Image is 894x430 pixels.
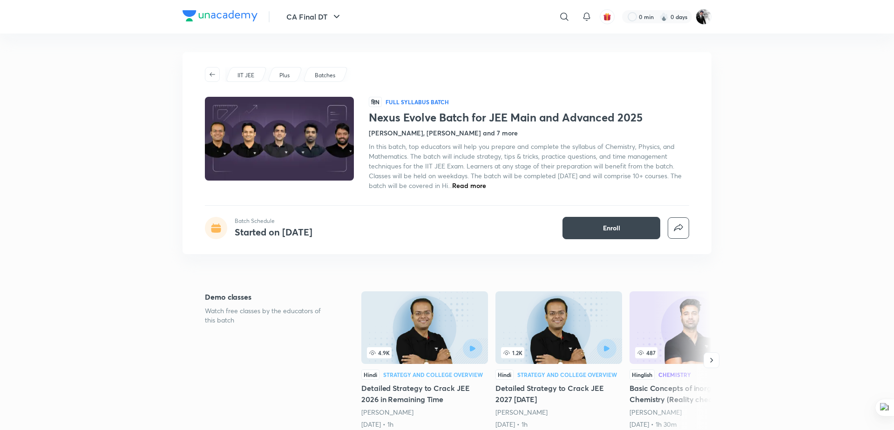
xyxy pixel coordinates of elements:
div: Hindi [361,370,379,380]
h5: Detailed Strategy to Crack JEE 2027 [DATE] [495,383,622,405]
a: Plus [278,71,291,80]
img: Nagesh M [696,9,711,25]
a: 4.9KHindiStrategy and College OverviewDetailed Strategy to Crack JEE 2026 in Remaining Time[PERSO... [361,291,488,429]
div: 12th Jun • 1h [361,420,488,429]
a: [PERSON_NAME] [361,408,413,417]
h5: Basic Concepts of inorganic Chemistry (Reality check) [630,383,756,405]
div: 9th Jun • 1h 30m [630,420,756,429]
img: avatar [603,13,611,21]
button: CA Final DT [281,7,348,26]
span: हिN [369,97,382,107]
h5: Demo classes [205,291,332,302]
div: Mohit Saarim Ryan [630,408,756,417]
div: Vineet Loomba [495,408,622,417]
img: streak [659,12,669,21]
span: 1.2K [501,347,524,358]
span: Read more [452,181,486,190]
a: Detailed Strategy to Crack JEE 2027 in 2 years [495,291,622,429]
p: Plus [279,71,290,80]
img: Company Logo [183,10,257,21]
h4: [PERSON_NAME], [PERSON_NAME] and 7 more [369,128,518,138]
p: Batches [315,71,335,80]
div: Strategy and College Overview [383,372,483,377]
button: Enroll [562,217,660,239]
img: Thumbnail [203,96,355,181]
h4: Started on [DATE] [235,226,312,238]
a: IIT JEE [236,71,256,80]
p: IIT JEE [237,71,254,80]
div: Hindi [495,370,514,380]
a: [PERSON_NAME] [495,408,548,417]
a: Batches [313,71,337,80]
p: Full Syllabus Batch [386,98,449,106]
p: Batch Schedule [235,217,312,225]
div: Vineet Loomba [361,408,488,417]
div: Strategy and College Overview [517,372,617,377]
div: Hinglish [630,370,655,380]
a: Basic Concepts of inorganic Chemistry (Reality check) [630,291,756,429]
a: 1.2KHindiStrategy and College OverviewDetailed Strategy to Crack JEE 2027 [DATE][PERSON_NAME][DAT... [495,291,622,429]
h5: Detailed Strategy to Crack JEE 2026 in Remaining Time [361,383,488,405]
button: avatar [600,9,615,24]
a: Detailed Strategy to Crack JEE 2026 in Remaining Time [361,291,488,429]
a: Company Logo [183,10,257,24]
span: 4.9K [367,347,392,358]
span: 487 [635,347,657,358]
div: 15th Jun • 1h [495,420,622,429]
span: Enroll [603,223,620,233]
a: 487HinglishChemistryBasic Concepts of inorganic Chemistry (Reality check)[PERSON_NAME][DATE] • 1h... [630,291,756,429]
p: Watch free classes by the educators of this batch [205,306,332,325]
a: [PERSON_NAME] [630,408,682,417]
h1: Nexus Evolve Batch for JEE Main and Advanced 2025 [369,111,689,124]
span: In this batch, top educators will help you prepare and complete the syllabus of Chemistry, Physic... [369,142,682,190]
